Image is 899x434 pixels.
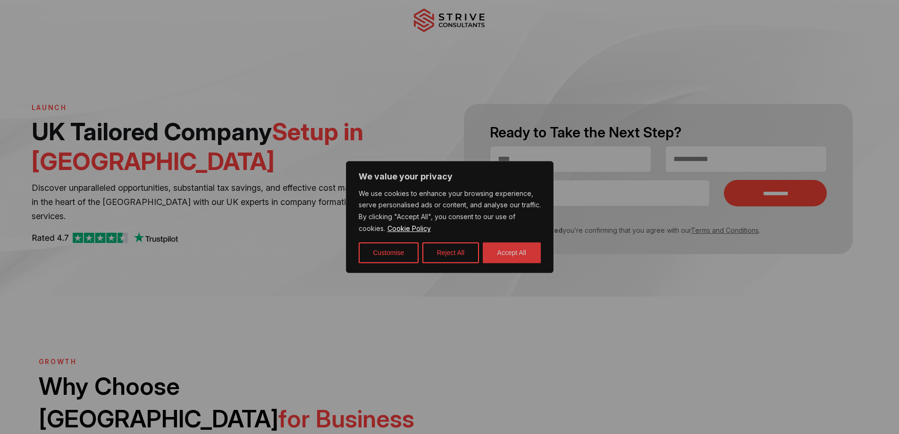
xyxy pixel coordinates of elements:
button: Reject All [422,242,479,263]
div: We value your privacy [346,161,554,273]
button: Accept All [483,242,541,263]
p: We value your privacy [359,171,541,182]
p: We use cookies to enhance your browsing experience, serve personalised ads or content, and analys... [359,188,541,235]
a: Cookie Policy [387,224,431,233]
button: Customise [359,242,419,263]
